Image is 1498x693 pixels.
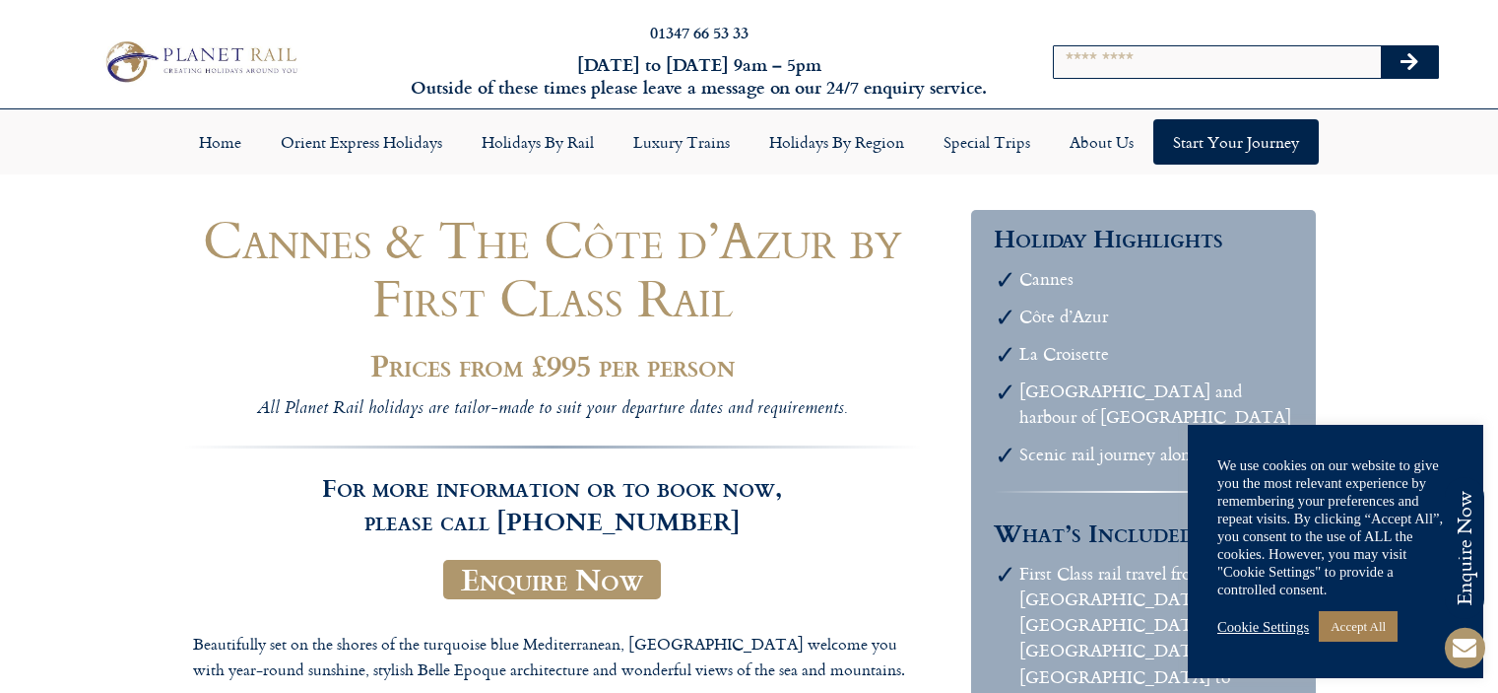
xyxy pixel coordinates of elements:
[1381,46,1438,78] button: Search
[462,119,614,165] a: Holidays by Rail
[98,36,302,87] img: Planet Rail Train Holidays Logo
[405,53,994,100] h6: [DATE] to [DATE] 9am – 5pm Outside of these times please leave a message on our 24/7 enquiry serv...
[179,119,261,165] a: Home
[1217,456,1454,598] div: We use cookies on our website to give you the most relevant experience by remembering your prefer...
[1217,618,1309,636] a: Cookie Settings
[614,119,749,165] a: Luxury Trains
[443,560,661,599] a: Enquire Now
[10,119,1488,165] nav: Menu
[1153,119,1319,165] a: Start your Journey
[1019,442,1292,467] li: Scenic rail journey along the coast
[1319,611,1398,642] a: Accept All
[1019,304,1292,329] li: Côte d’Azur
[1019,341,1292,367] li: La Croisette
[261,119,462,165] a: Orient Express Holidays
[1050,119,1153,165] a: About Us
[193,632,912,682] p: Beautifully set on the shores of the turquoise blue Mediterranean, [GEOGRAPHIC_DATA] welcome you ...
[924,119,1050,165] a: Special Trips
[1019,379,1292,431] li: [GEOGRAPHIC_DATA] and harbour of [GEOGRAPHIC_DATA]
[183,446,922,536] h3: For more information or to book now, please call [PHONE_NUMBER]
[257,395,847,424] i: All Planet Rail holidays are tailor-made to suit your departure dates and requirements.
[650,21,749,43] a: 01347 66 53 33
[749,119,924,165] a: Holidays by Region
[1019,266,1292,292] li: Cannes
[994,222,1292,254] h3: Holiday Highlights
[183,349,922,382] h2: Prices from £995 per person
[994,517,1292,549] h3: What’s Included
[183,210,922,326] h1: Cannes & The Côte d’Azur by First Class Rail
